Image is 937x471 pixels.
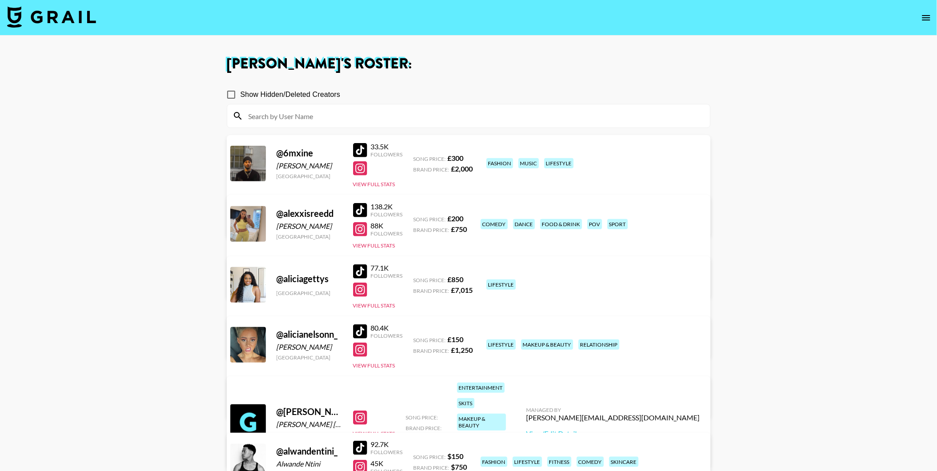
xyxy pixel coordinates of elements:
[519,158,539,168] div: music
[527,407,700,413] div: Managed By
[277,148,342,159] div: @ 6mxine
[371,221,403,230] div: 88K
[371,202,403,211] div: 138.2K
[451,463,467,471] strong: $ 750
[457,398,475,408] div: skits
[371,332,403,339] div: Followers
[457,383,505,393] div: entertainment
[371,263,403,272] div: 77.1K
[243,109,705,123] input: Search by User Name
[353,430,395,437] button: View Full Stats
[487,279,516,290] div: lifestyle
[406,414,438,421] span: Song Price:
[451,225,467,233] strong: £ 750
[587,219,602,229] div: pov
[527,429,700,438] a: View/Edit Details
[353,302,395,309] button: View Full Stats
[414,166,450,173] span: Brand Price:
[277,233,342,240] div: [GEOGRAPHIC_DATA]
[371,211,403,218] div: Followers
[414,287,450,294] span: Brand Price:
[527,413,700,422] div: [PERSON_NAME][EMAIL_ADDRESS][DOMAIN_NAME]
[277,420,342,429] div: [PERSON_NAME] [PERSON_NAME]
[371,142,403,151] div: 33.5K
[277,329,342,340] div: @ alicianelsonn_
[277,273,342,284] div: @ aliciagettys
[353,362,395,369] button: View Full Stats
[371,230,403,237] div: Followers
[609,457,639,467] div: skincare
[277,161,342,170] div: [PERSON_NAME]
[371,449,403,455] div: Followers
[448,154,464,162] strong: £ 300
[448,452,464,460] strong: $ 150
[277,459,342,468] div: Alwande Ntini
[457,414,506,431] div: makeup & beauty
[481,457,507,467] div: fashion
[241,89,341,100] span: Show Hidden/Deleted Creators
[451,286,473,294] strong: £ 7,015
[371,440,403,449] div: 92.7K
[607,219,628,229] div: sport
[487,158,513,168] div: fashion
[579,339,619,350] div: relationship
[521,339,573,350] div: makeup & beauty
[277,446,342,457] div: @ alwandentini_
[414,464,450,471] span: Brand Price:
[277,343,342,351] div: [PERSON_NAME]
[406,425,442,431] span: Brand Price:
[448,214,464,223] strong: £ 200
[353,242,395,249] button: View Full Stats
[577,457,604,467] div: comedy
[540,219,582,229] div: food & drink
[451,164,473,173] strong: £ 2,000
[277,406,342,417] div: @ [PERSON_NAME]
[371,323,403,332] div: 80.4K
[917,9,935,27] button: open drawer
[481,219,508,229] div: comedy
[513,219,535,229] div: dance
[277,222,342,231] div: [PERSON_NAME]
[277,290,342,296] div: [GEOGRAPHIC_DATA]
[547,457,571,467] div: fitness
[277,354,342,361] div: [GEOGRAPHIC_DATA]
[414,227,450,233] span: Brand Price:
[414,337,446,343] span: Song Price:
[414,156,446,162] span: Song Price:
[451,346,473,354] strong: £ 1,250
[414,347,450,354] span: Brand Price:
[227,57,711,71] h1: [PERSON_NAME] 's Roster:
[277,431,342,438] div: [GEOGRAPHIC_DATA]
[277,173,342,180] div: [GEOGRAPHIC_DATA]
[487,339,516,350] div: lifestyle
[544,158,574,168] div: lifestyle
[513,457,542,467] div: lifestyle
[353,181,395,188] button: View Full Stats
[414,277,446,283] span: Song Price:
[371,272,403,279] div: Followers
[371,151,403,158] div: Followers
[371,459,403,468] div: 45K
[448,275,464,283] strong: £ 850
[277,208,342,219] div: @ alexxisreedd
[7,6,96,28] img: Grail Talent
[448,335,464,343] strong: £ 150
[414,216,446,223] span: Song Price:
[414,454,446,460] span: Song Price:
